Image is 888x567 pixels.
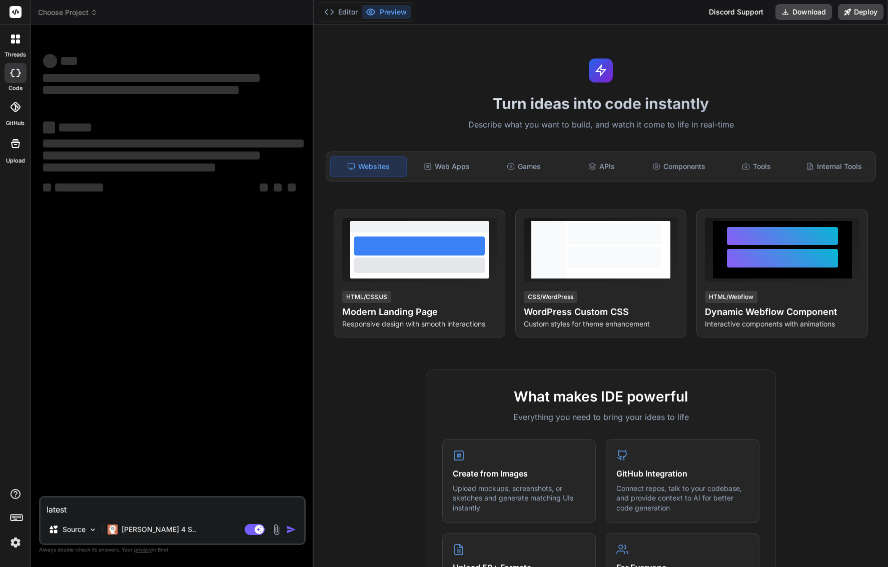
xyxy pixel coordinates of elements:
div: Discord Support [703,4,769,20]
div: Internal Tools [796,156,871,177]
span: ‌ [260,183,268,191]
span: ‌ [43,54,57,68]
div: Tools [718,156,794,177]
p: Custom styles for theme enhancement [524,319,678,329]
p: Everything you need to bring your ideas to life [442,411,759,423]
p: Source [63,524,86,534]
p: Always double-check its answers. Your in Bind [39,545,306,554]
h4: Create from Images [453,467,585,479]
p: Responsive design with smooth interactions [342,319,497,329]
img: settings [7,534,24,551]
span: ‌ [43,121,55,133]
div: APIs [564,156,639,177]
button: Editor [320,5,362,19]
h4: Dynamic Webflow Component [705,305,859,319]
span: ‌ [55,183,103,191]
span: ‌ [61,57,77,65]
h4: WordPress Custom CSS [524,305,678,319]
img: Claude 4 Sonnet [108,524,118,534]
div: HTML/Webflow [705,291,757,303]
span: Choose Project [38,7,98,17]
h4: GitHub Integration [616,467,749,479]
span: ‌ [274,183,282,191]
span: ‌ [43,183,51,191]
div: Web Apps [409,156,484,177]
textarea: latest [41,497,304,515]
div: Components [641,156,717,177]
h1: Turn ideas into code instantly [320,94,882,112]
div: CSS/WordPress [524,291,577,303]
label: Upload [6,156,25,165]
h4: Modern Landing Page [342,305,497,319]
span: ‌ [43,139,304,147]
label: code [9,84,23,92]
button: Preview [362,5,411,19]
span: ‌ [59,123,91,131]
p: [PERSON_NAME] 4 S.. [122,524,196,534]
div: Websites [330,156,407,177]
p: Interactive components with animations [705,319,859,329]
span: ‌ [43,74,260,82]
span: ‌ [288,183,296,191]
p: Describe what you want to build, and watch it come to life in real-time [320,118,882,131]
div: HTML/CSS/JS [342,291,391,303]
label: GitHub [6,119,25,127]
label: threads [5,50,26,59]
span: ‌ [43,86,239,94]
div: Games [486,156,562,177]
button: Deploy [838,4,883,20]
button: Download [775,4,832,20]
img: icon [286,524,296,534]
span: privacy [134,546,152,552]
span: ‌ [43,163,215,171]
h2: What makes IDE powerful [442,386,759,407]
span: ‌ [43,151,260,159]
p: Connect repos, talk to your codebase, and provide context to AI for better code generation [616,483,749,513]
img: attachment [271,524,282,535]
p: Upload mockups, screenshots, or sketches and generate matching UIs instantly [453,483,585,513]
img: Pick Models [89,525,97,534]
